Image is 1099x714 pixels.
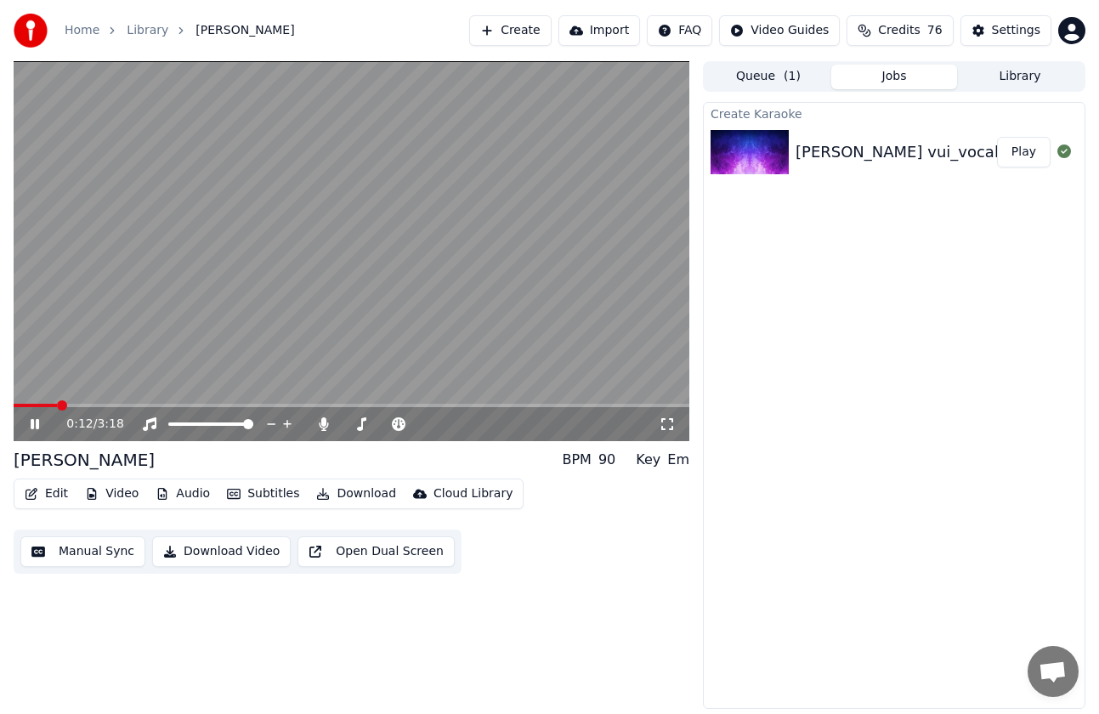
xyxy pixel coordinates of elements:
[149,482,217,506] button: Audio
[878,22,920,39] span: Credits
[960,15,1051,46] button: Settings
[957,65,1083,89] button: Library
[667,450,689,470] div: Em
[195,22,294,39] span: [PERSON_NAME]
[847,15,953,46] button: Credits76
[647,15,712,46] button: FAQ
[831,65,957,89] button: Jobs
[997,137,1051,167] button: Play
[992,22,1040,39] div: Settings
[18,482,75,506] button: Edit
[784,68,801,85] span: ( 1 )
[469,15,552,46] button: Create
[1028,646,1079,697] div: Open chat
[127,22,168,39] a: Library
[598,450,615,470] div: 90
[297,536,455,567] button: Open Dual Screen
[704,103,1085,123] div: Create Karaoke
[796,140,999,164] div: [PERSON_NAME] vui_vocal
[66,416,107,433] div: /
[65,22,295,39] nav: breadcrumb
[78,482,145,506] button: Video
[66,416,93,433] span: 0:12
[636,450,660,470] div: Key
[14,448,155,472] div: [PERSON_NAME]
[433,485,513,502] div: Cloud Library
[65,22,99,39] a: Home
[220,482,306,506] button: Subtitles
[927,22,943,39] span: 76
[705,65,831,89] button: Queue
[558,15,640,46] button: Import
[152,536,291,567] button: Download Video
[309,482,403,506] button: Download
[562,450,591,470] div: BPM
[14,14,48,48] img: youka
[719,15,840,46] button: Video Guides
[97,416,123,433] span: 3:18
[20,536,145,567] button: Manual Sync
